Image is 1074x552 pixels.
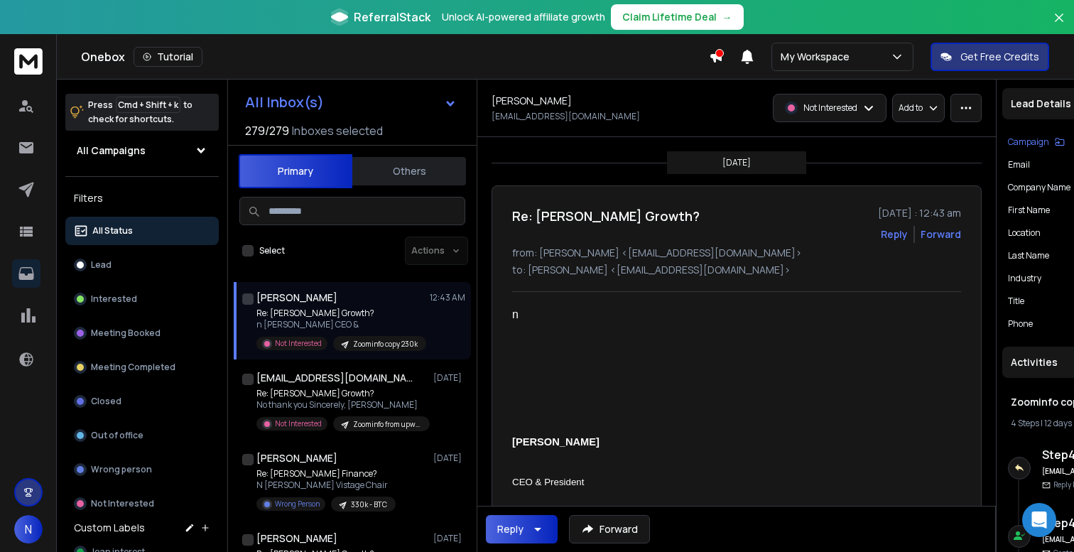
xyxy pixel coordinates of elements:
h1: [PERSON_NAME] [256,291,337,305]
p: location [1008,227,1041,239]
button: Reply [486,515,558,543]
div: Forward [921,227,961,242]
button: Campaign [1008,136,1065,148]
p: Company Name [1008,182,1070,193]
p: Campaign [1008,136,1049,148]
div: Open Intercom Messenger [1022,503,1056,537]
p: Re: [PERSON_NAME] Growth? [256,308,426,319]
button: Interested [65,285,219,313]
p: My Workspace [781,50,855,64]
b: [PERSON_NAME] [512,436,600,448]
span: Cmd + Shift + k [116,97,180,113]
p: n [PERSON_NAME] CEO & [256,319,426,330]
h1: All Campaigns [77,144,146,158]
button: All Inbox(s) [234,88,468,117]
label: Select [259,245,285,256]
span: ReferralStack [354,9,430,26]
p: from: [PERSON_NAME] <[EMAIL_ADDRESS][DOMAIN_NAME]> [512,246,961,260]
button: Lead [65,251,219,279]
h1: [PERSON_NAME] [492,94,572,108]
p: Not Interested [275,418,322,429]
h1: All Inbox(s) [245,95,324,109]
p: [DATE] [722,157,751,168]
p: Wrong Person [275,499,320,509]
p: 12:43 AM [430,292,465,303]
p: Not Interested [91,498,154,509]
p: Re: [PERSON_NAME] Finance? [256,468,396,480]
h3: Filters [65,188,219,208]
p: N [PERSON_NAME] Vistage Chair [256,480,396,491]
button: Meeting Booked [65,319,219,347]
p: 330k - BTC [351,499,387,510]
p: First Name [1008,205,1050,216]
p: to: [PERSON_NAME] <[EMAIL_ADDRESS][DOMAIN_NAME]> [512,263,961,277]
button: Out of office [65,421,219,450]
button: N [14,515,43,543]
p: Zoominfo from upwork guy maybe its a scam who knows [353,419,421,430]
button: Forward [569,515,650,543]
button: All Status [65,217,219,245]
button: Primary [239,154,352,188]
div: Onebox [81,47,709,67]
p: All Status [92,225,133,237]
button: Get Free Credits [931,43,1049,71]
p: Closed [91,396,121,407]
p: Lead [91,259,112,271]
h1: [PERSON_NAME] [256,531,337,546]
button: Others [352,156,466,187]
button: Reply [881,227,908,242]
p: Not Interested [803,102,857,114]
p: [DATE] [433,372,465,384]
p: title [1008,296,1024,307]
span: 4 Steps [1011,417,1039,429]
p: [DATE] : 12:43 am [878,206,961,220]
p: [DATE] [433,533,465,544]
button: Wrong person [65,455,219,484]
p: Re: [PERSON_NAME] Growth? [256,388,427,399]
p: Get Free Credits [960,50,1039,64]
div: Reply [497,522,524,536]
p: Not Interested [275,338,322,349]
button: Meeting Completed [65,353,219,381]
h3: Custom Labels [74,521,145,535]
p: Add to [899,102,923,114]
p: Email [1008,159,1030,171]
p: Zoominfo copy 230k [353,339,418,350]
button: Closed [65,387,219,416]
p: Meeting Booked [91,328,161,339]
button: All Campaigns [65,136,219,165]
span: → [722,10,732,24]
p: [EMAIL_ADDRESS][DOMAIN_NAME] [492,111,640,122]
p: Interested [91,293,137,305]
button: Close banner [1050,9,1068,43]
p: Wrong person [91,464,152,475]
button: Not Interested [65,489,219,518]
div: n [512,306,927,323]
span: 279 / 279 [245,122,289,139]
p: industry [1008,273,1041,284]
h3: Inboxes selected [292,122,383,139]
p: Last Name [1008,250,1049,261]
h1: [PERSON_NAME] [256,451,337,465]
button: Claim Lifetime Deal→ [611,4,744,30]
h1: [EMAIL_ADDRESS][DOMAIN_NAME] [256,371,413,385]
p: Lead Details [1011,97,1071,111]
p: Phone [1008,318,1033,330]
p: Out of office [91,430,143,441]
p: Meeting Completed [91,362,175,373]
button: Tutorial [134,47,202,67]
p: Unlock AI-powered affiliate growth [442,10,605,24]
span: CEO & President [512,477,584,487]
p: [DATE] [433,453,465,464]
p: No thank you Sincerely, [PERSON_NAME] [256,399,427,411]
h1: Re: [PERSON_NAME] Growth? [512,206,700,226]
p: Press to check for shortcuts. [88,98,192,126]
